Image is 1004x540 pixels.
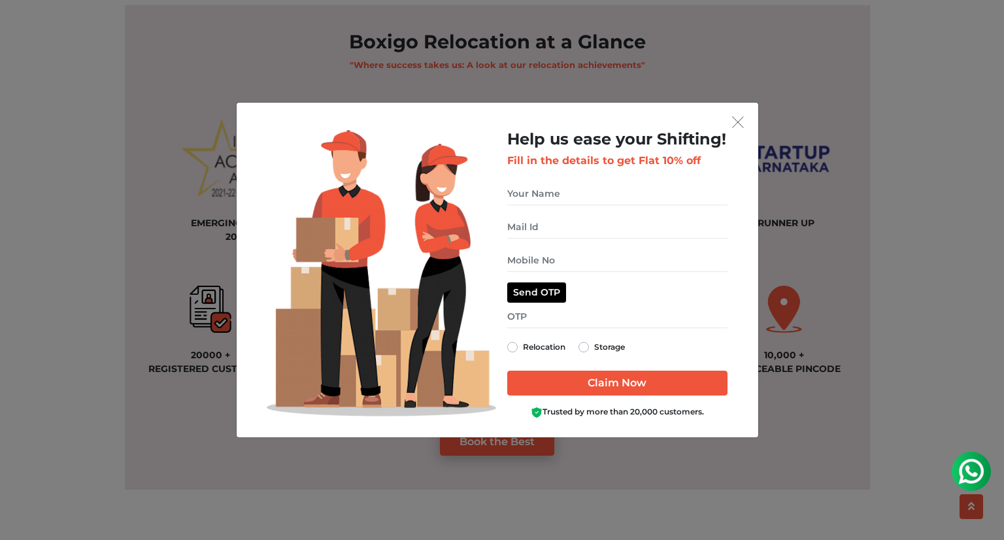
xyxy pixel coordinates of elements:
[507,130,728,149] h2: Help us ease your Shifting!
[507,249,728,272] input: Mobile No
[507,371,728,396] input: Claim Now
[507,182,728,205] input: Your Name
[523,339,565,355] label: Relocation
[507,305,728,328] input: OTP
[507,282,566,303] button: Send OTP
[594,339,625,355] label: Storage
[13,13,39,39] img: whatsapp-icon.svg
[267,130,497,416] img: Lead Welcome Image
[732,116,744,128] img: exit
[507,216,728,239] input: Mail Id
[531,407,543,418] img: Boxigo Customer Shield
[507,154,728,167] h3: Fill in the details to get Flat 10% off
[507,406,728,418] div: Trusted by more than 20,000 customers.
